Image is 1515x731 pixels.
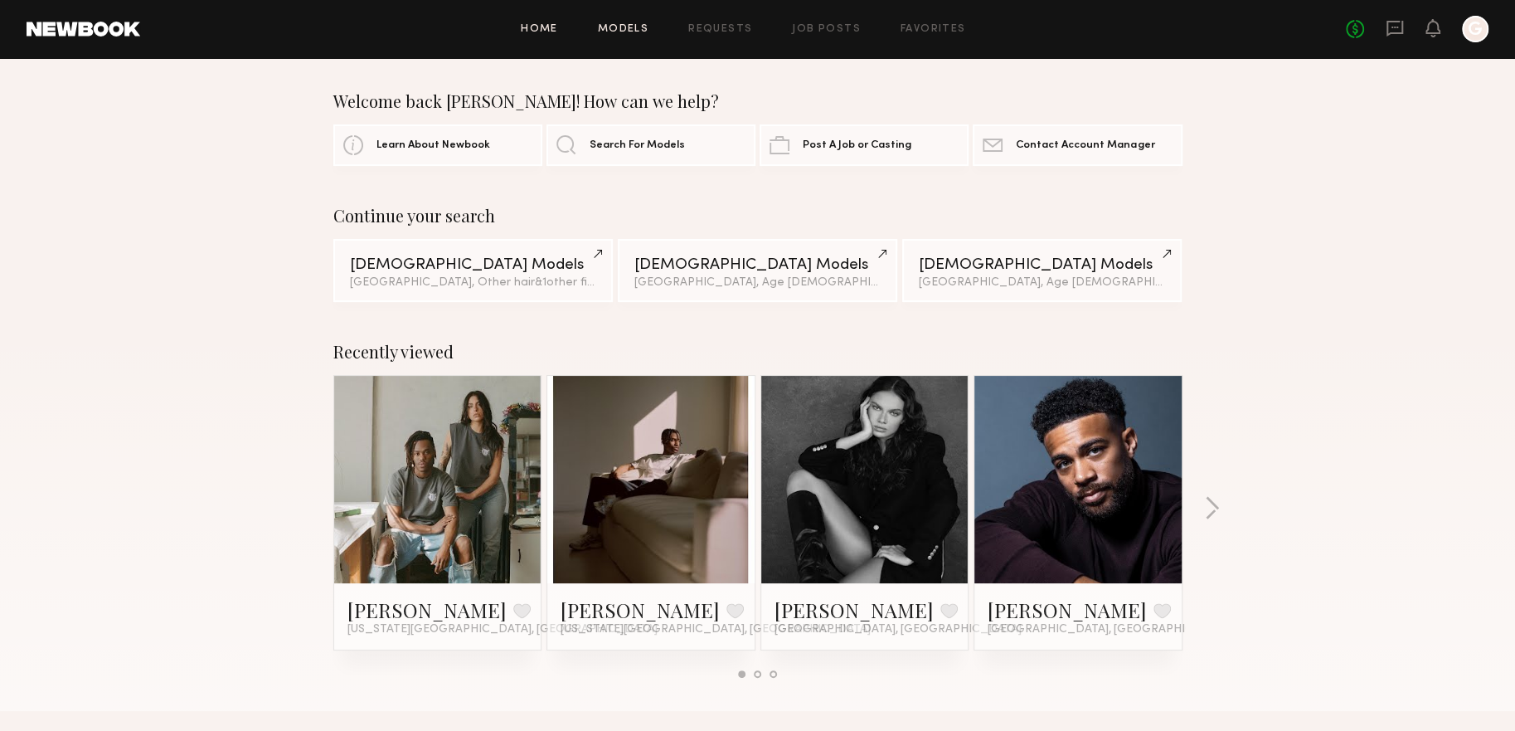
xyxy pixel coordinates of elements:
[347,623,658,636] span: [US_STATE][GEOGRAPHIC_DATA], [GEOGRAPHIC_DATA]
[902,239,1182,302] a: [DEMOGRAPHIC_DATA] Models[GEOGRAPHIC_DATA], Age [DEMOGRAPHIC_DATA] y.o.
[333,206,1182,226] div: Continue your search
[634,257,881,273] div: [DEMOGRAPHIC_DATA] Models
[919,277,1165,289] div: [GEOGRAPHIC_DATA], Age [DEMOGRAPHIC_DATA] y.o.
[521,24,558,35] a: Home
[1462,16,1488,42] a: G
[350,277,596,289] div: [GEOGRAPHIC_DATA], Other hair
[347,597,507,623] a: [PERSON_NAME]
[901,24,966,35] a: Favorites
[803,140,911,151] span: Post A Job or Casting
[561,623,871,636] span: [US_STATE][GEOGRAPHIC_DATA], [GEOGRAPHIC_DATA]
[590,140,685,151] span: Search For Models
[598,24,648,35] a: Models
[792,24,861,35] a: Job Posts
[333,239,613,302] a: [DEMOGRAPHIC_DATA] Models[GEOGRAPHIC_DATA], Other hair&1other filter
[988,623,1235,636] span: [GEOGRAPHIC_DATA], [GEOGRAPHIC_DATA]
[546,124,755,166] a: Search For Models
[688,24,752,35] a: Requests
[634,277,881,289] div: [GEOGRAPHIC_DATA], Age [DEMOGRAPHIC_DATA] y.o.
[333,124,542,166] a: Learn About Newbook
[618,239,897,302] a: [DEMOGRAPHIC_DATA] Models[GEOGRAPHIC_DATA], Age [DEMOGRAPHIC_DATA] y.o.
[376,140,490,151] span: Learn About Newbook
[333,91,1182,111] div: Welcome back [PERSON_NAME]! How can we help?
[774,623,1022,636] span: [GEOGRAPHIC_DATA], [GEOGRAPHIC_DATA]
[988,597,1147,623] a: [PERSON_NAME]
[919,257,1165,273] div: [DEMOGRAPHIC_DATA] Models
[774,597,934,623] a: [PERSON_NAME]
[561,597,720,623] a: [PERSON_NAME]
[1016,140,1154,151] span: Contact Account Manager
[350,257,596,273] div: [DEMOGRAPHIC_DATA] Models
[535,277,606,288] span: & 1 other filter
[760,124,969,166] a: Post A Job or Casting
[333,342,1182,362] div: Recently viewed
[973,124,1182,166] a: Contact Account Manager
